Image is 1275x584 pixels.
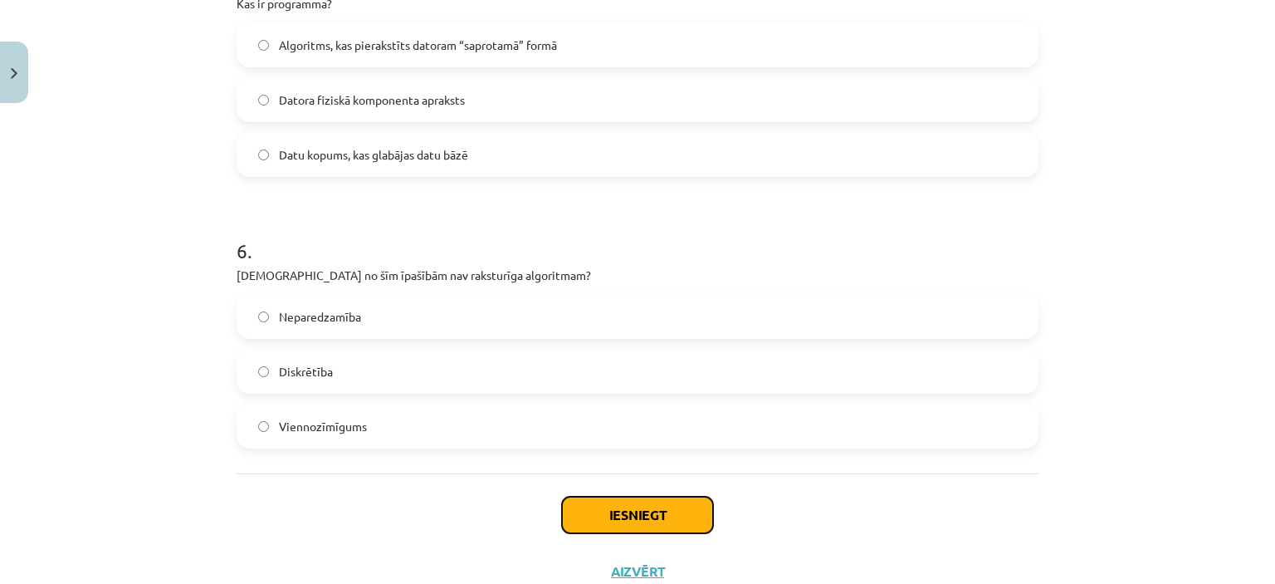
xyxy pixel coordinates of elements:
input: Neparedzamība [258,312,269,322]
span: Datora fiziskā komponenta apraksts [279,91,465,109]
input: Viennozīmīgums [258,421,269,432]
img: icon-close-lesson-0947bae3869378f0d4975bcd49f059093ad1ed9edebbc8119c70593378902aed.svg [11,68,17,79]
span: Algoritms, kas pierakstīts datoram “saprotamā” formā [279,37,557,54]
button: Aizvērt [606,563,669,580]
span: Viennozīmīgums [279,418,367,435]
span: Datu kopums, kas glabājas datu bāzē [279,146,468,164]
input: Algoritms, kas pierakstīts datoram “saprotamā” formā [258,40,269,51]
p: [DEMOGRAPHIC_DATA] no šīm īpašībām nav raksturīga algoritmam? [237,267,1038,284]
input: Datu kopums, kas glabājas datu bāzē [258,150,269,160]
h1: 6 . [237,210,1038,262]
input: Diskrētība [258,366,269,377]
span: Diskrētība [279,363,333,380]
button: Iesniegt [562,497,713,533]
span: Neparedzamība [279,308,361,326]
input: Datora fiziskā komponenta apraksts [258,95,269,106]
